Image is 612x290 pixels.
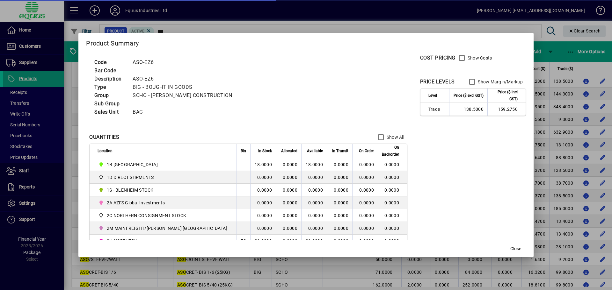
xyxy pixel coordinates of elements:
[250,184,276,196] td: 0.0000
[250,196,276,209] td: 0.0000
[91,108,129,116] td: Sales Unit
[428,92,437,99] span: Level
[91,67,129,75] td: Bar Code
[98,147,113,154] span: Location
[276,171,301,184] td: 0.0000
[107,225,227,231] span: 2M MAINFREIGHT/[PERSON_NAME] [GEOGRAPHIC_DATA]
[378,235,407,247] td: 0.0000
[250,209,276,222] td: 0.0000
[129,75,240,83] td: ASO-EZ6
[359,162,374,167] span: 0.0000
[334,238,348,244] span: 0.0000
[454,92,484,99] span: Price ($ excl GST)
[250,158,276,171] td: 18.0000
[332,147,348,154] span: In Transit
[107,200,165,206] span: 2A AZI''S Global Investments
[276,196,301,209] td: 0.0000
[378,171,407,184] td: 0.0000
[359,238,374,244] span: 0.0000
[466,55,492,61] label: Show Costs
[301,158,327,171] td: 18.0000
[107,187,154,193] span: 1S - BLENHEIM STOCK
[378,196,407,209] td: 0.0000
[276,235,301,247] td: 0.0000
[91,91,129,100] td: Group
[378,222,407,235] td: 0.0000
[91,100,129,108] td: Sub Group
[334,213,348,218] span: 0.0000
[258,147,272,154] span: In Stock
[237,235,250,247] td: F2
[385,134,404,140] label: Show All
[301,235,327,247] td: 21.0000
[276,222,301,235] td: 0.0000
[98,224,229,232] span: 2M MAINFREIGHT/OWENS AUCKLAND
[91,83,129,91] td: Type
[276,209,301,222] td: 0.0000
[98,199,229,207] span: 2A AZI''S Global Investments
[250,222,276,235] td: 0.0000
[301,209,327,222] td: 0.0000
[334,175,348,180] span: 0.0000
[359,213,374,218] span: 0.0000
[359,175,374,180] span: 0.0000
[89,133,119,141] div: QUANTITIES
[129,58,240,67] td: ASO-EZ6
[359,226,374,231] span: 0.0000
[250,235,276,247] td: 21.0000
[307,147,323,154] span: Available
[378,184,407,196] td: 0.0000
[276,184,301,196] td: 0.0000
[250,171,276,184] td: 0.0000
[359,200,374,205] span: 0.0000
[98,161,229,168] span: 1B BLENHEIM
[334,187,348,193] span: 0.0000
[378,209,407,222] td: 0.0000
[129,91,240,100] td: SCHO - [PERSON_NAME] CONSTRUCTION
[487,103,526,116] td: 159.2750
[107,174,154,180] span: 1D DIRECT SHPMENTS
[91,75,129,83] td: Description
[98,186,229,194] span: 1S - BLENHEIM STOCK
[301,184,327,196] td: 0.0000
[477,79,523,85] label: Show Margin/Markup
[301,222,327,235] td: 0.0000
[334,162,348,167] span: 0.0000
[78,33,534,51] h2: Product Summary
[301,171,327,184] td: 0.0000
[334,200,348,205] span: 0.0000
[129,83,240,91] td: BIG - BOUGHT IN GOODS
[107,238,138,244] span: 2N NORTHERN
[378,158,407,171] td: 0.0000
[98,237,229,245] span: 2N NORTHERN
[281,147,297,154] span: Allocated
[91,58,129,67] td: Code
[420,54,455,62] div: COST PRICING
[449,103,487,116] td: 138.5000
[359,187,374,193] span: 0.0000
[510,245,521,252] span: Close
[129,108,240,116] td: BAG
[107,161,158,168] span: 1B [GEOGRAPHIC_DATA]
[107,212,186,219] span: 2C NORTHERN CONSIGNMENT STOCK
[382,144,399,158] span: On Backorder
[506,243,526,255] button: Close
[241,147,246,154] span: Bin
[359,147,374,154] span: On Order
[276,158,301,171] td: 0.0000
[492,88,518,103] span: Price ($ incl GST)
[301,196,327,209] td: 0.0000
[98,173,229,181] span: 1D DIRECT SHPMENTS
[428,106,445,112] span: Trade
[420,78,455,86] div: PRICE LEVELS
[98,212,229,219] span: 2C NORTHERN CONSIGNMENT STOCK
[334,226,348,231] span: 0.0000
